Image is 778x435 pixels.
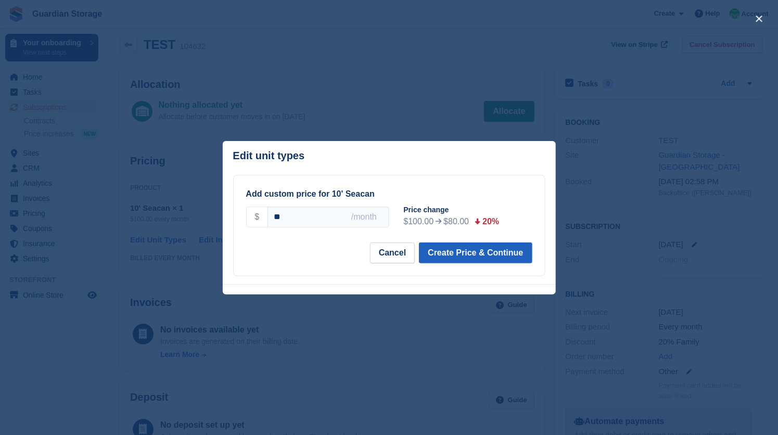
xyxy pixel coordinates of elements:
[751,10,768,27] button: close
[370,242,415,263] button: Cancel
[419,242,532,263] button: Create Price & Continue
[404,215,434,228] div: $100.00
[233,150,305,162] p: Edit unit types
[404,204,541,215] div: Price change
[246,188,532,200] div: Add custom price for 10' Seacan
[482,215,499,228] div: 20%
[443,215,469,228] div: $80.00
